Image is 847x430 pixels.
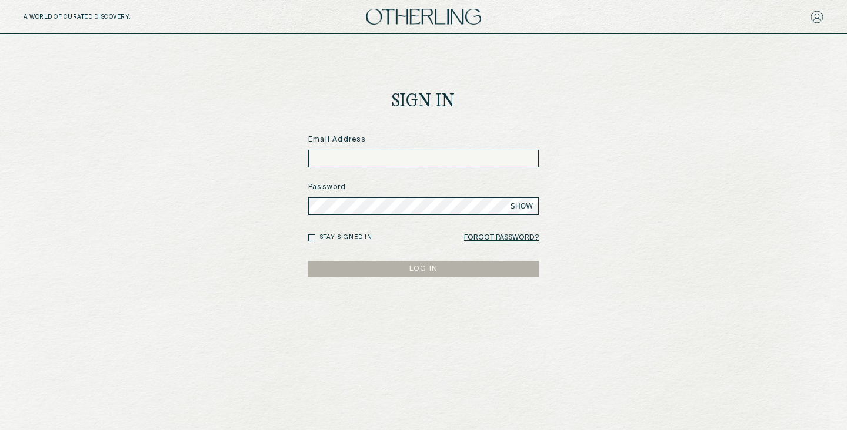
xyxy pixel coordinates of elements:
[308,135,539,145] label: Email Address
[308,182,539,193] label: Password
[319,233,372,242] label: Stay signed in
[464,230,539,246] a: Forgot Password?
[511,201,533,211] span: SHOW
[392,93,455,111] h1: Sign In
[24,14,182,21] h5: A WORLD OF CURATED DISCOVERY.
[308,261,539,277] button: LOG IN
[366,9,481,25] img: logo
